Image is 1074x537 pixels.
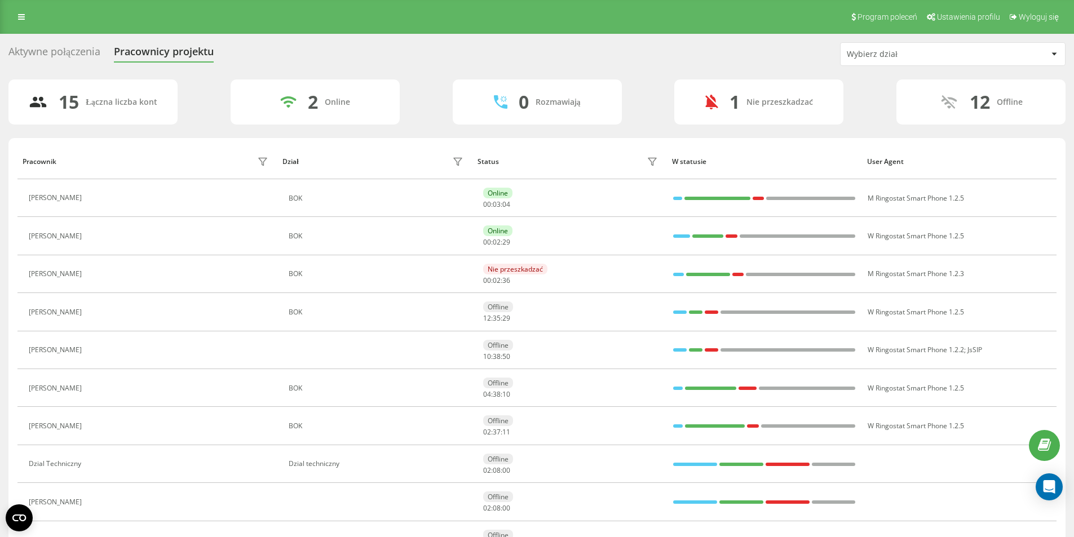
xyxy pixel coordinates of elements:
div: [PERSON_NAME] [29,384,85,392]
div: Pracownicy projektu [114,46,214,63]
div: Offline [483,491,513,502]
span: 02 [483,427,491,437]
div: : : [483,467,510,474]
span: 00 [483,199,491,209]
div: [PERSON_NAME] [29,346,85,354]
span: 00 [502,503,510,513]
span: 35 [493,313,501,323]
span: 11 [502,427,510,437]
div: 0 [519,91,529,113]
div: BOK [289,308,466,316]
div: Łączna liczba kont [86,97,157,107]
span: 02 [493,237,501,247]
span: 29 [502,237,510,247]
span: 03 [493,199,501,209]
span: 37 [493,427,501,437]
span: 08 [493,503,501,513]
div: [PERSON_NAME] [29,232,85,240]
span: 08 [493,465,501,475]
div: Online [483,225,512,236]
div: BOK [289,194,466,202]
div: BOK [289,384,466,392]
div: Online [483,188,512,198]
div: Pracownik [23,158,56,166]
div: Nie przeszkadzać [746,97,813,107]
div: Rozmawiają [536,97,581,107]
span: 04 [502,199,510,209]
div: BOK [289,270,466,278]
div: Status [478,158,499,166]
div: W statusie [672,158,856,166]
div: : : [483,238,510,246]
div: [PERSON_NAME] [29,422,85,430]
span: 00 [502,465,510,475]
div: Wybierz dział [847,50,982,59]
div: : : [483,504,510,512]
span: 10 [483,352,491,361]
span: 38 [493,352,501,361]
div: Online [325,97,350,107]
span: Ustawienia profilu [937,12,1000,21]
div: Offline [483,301,513,312]
span: W Ringostat Smart Phone 1.2.2 [868,345,964,354]
div: 15 [59,91,79,113]
div: : : [483,353,510,361]
div: Offline [483,378,513,388]
span: 02 [493,276,501,285]
div: : : [483,277,510,285]
div: Offline [483,454,513,464]
span: JsSIP [967,345,982,354]
span: Wyloguj się [1019,12,1059,21]
div: [PERSON_NAME] [29,308,85,316]
span: 12 [483,313,491,323]
div: 2 [308,91,318,113]
div: [PERSON_NAME] [29,270,85,278]
div: BOK [289,232,466,240]
span: 00 [483,237,491,247]
div: : : [483,390,510,398]
div: Dział [282,158,298,166]
div: : : [483,428,510,436]
span: 36 [502,276,510,285]
div: Aktywne połączenia [8,46,100,63]
span: Program poleceń [858,12,917,21]
span: 02 [483,503,491,513]
div: 12 [970,91,990,113]
span: W Ringostat Smart Phone 1.2.5 [868,383,964,393]
div: Open Intercom Messenger [1036,473,1063,500]
div: Nie przeszkadzać [483,264,547,274]
span: 38 [493,389,501,399]
div: : : [483,201,510,208]
span: M Ringostat Smart Phone 1.2.3 [868,269,964,278]
button: Open CMP widget [6,504,33,531]
div: [PERSON_NAME] [29,194,85,202]
div: Dzial techniczny [289,460,466,468]
div: Offline [483,415,513,426]
div: : : [483,314,510,322]
span: W Ringostat Smart Phone 1.2.5 [868,307,964,317]
div: [PERSON_NAME] [29,498,85,506]
div: Dzial Techniczny [29,460,84,468]
span: 04 [483,389,491,399]
div: User Agent [867,158,1051,166]
div: 1 [730,91,740,113]
div: BOK [289,422,466,430]
span: W Ringostat Smart Phone 1.2.5 [868,231,964,241]
span: 50 [502,352,510,361]
span: M Ringostat Smart Phone 1.2.5 [868,193,964,203]
span: 00 [483,276,491,285]
span: 10 [502,389,510,399]
span: W Ringostat Smart Phone 1.2.5 [868,421,964,431]
div: Offline [483,340,513,350]
span: 29 [502,313,510,323]
div: Offline [997,97,1023,107]
span: 02 [483,465,491,475]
